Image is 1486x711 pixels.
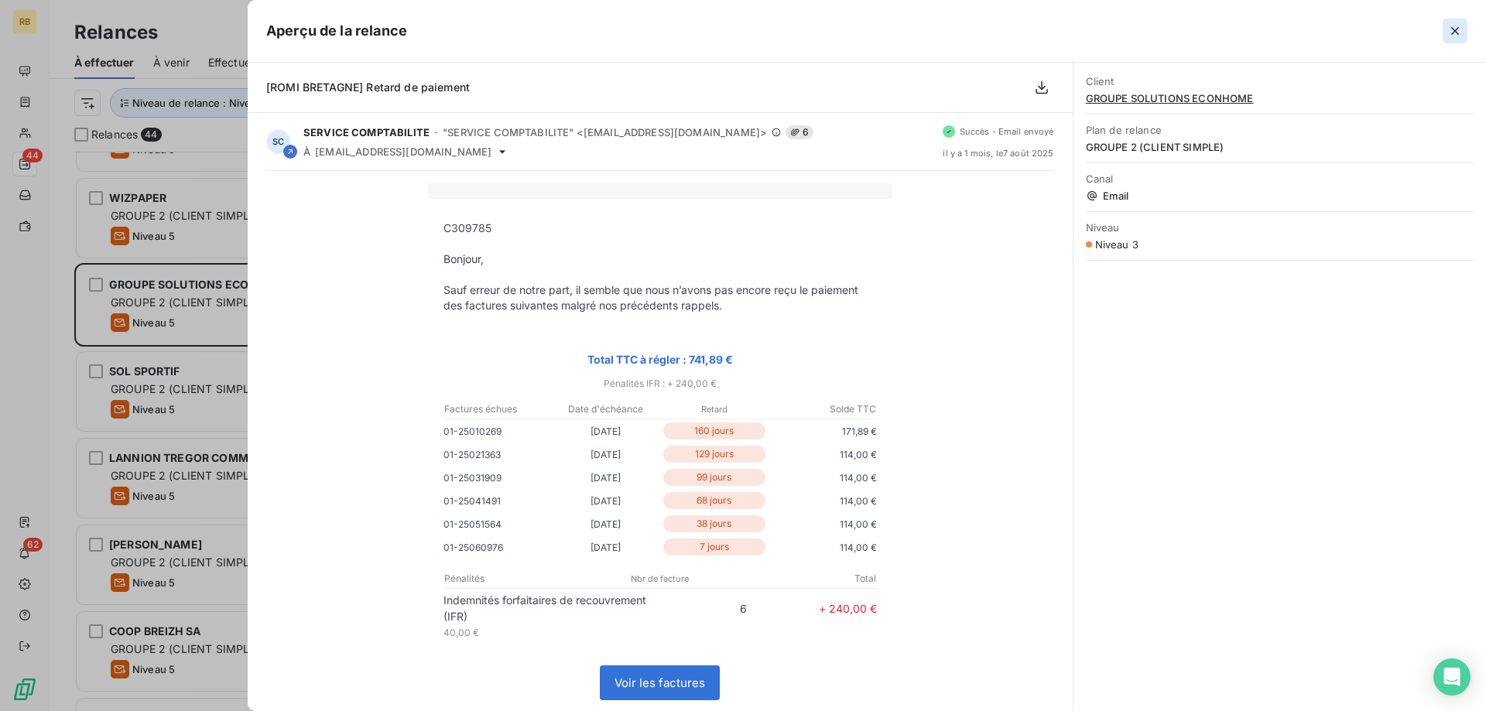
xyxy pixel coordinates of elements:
span: Canal [1086,173,1474,185]
p: Total TTC à régler : 741,89 € [443,350,877,368]
p: Total [733,572,876,586]
span: [EMAIL_ADDRESS][DOMAIN_NAME] [315,145,491,158]
p: [DATE] [552,516,660,532]
p: 114,00 € [769,470,877,486]
span: 6 [786,125,813,139]
p: Pénalités [444,572,587,586]
span: Succès - Email envoyé [960,127,1054,136]
p: 114,00 € [769,516,877,532]
p: Pénalités IFR : + 240,00 € [428,374,892,392]
span: Email [1086,190,1474,202]
h5: Aperçu de la relance [266,20,407,42]
p: Retard [661,402,768,416]
p: Date d'échéance [553,402,659,416]
p: [DATE] [552,446,660,463]
p: 129 jours [663,446,765,463]
div: Open Intercom Messenger [1433,658,1471,696]
p: Solde TTC [769,402,876,416]
p: Sauf erreur de notre part, il semble que nous n’avons pas encore reçu le paiement des factures su... [443,282,877,313]
p: 40,00 € [443,624,660,641]
p: [DATE] [552,493,660,509]
p: [DATE] [552,539,660,555]
span: GROUPE SOLUTIONS ECONHOME [1086,92,1474,104]
span: SERVICE COMPTABILITE [303,126,430,138]
span: - [434,128,438,137]
span: GROUPE 2 (CLIENT SIMPLE) [1086,141,1474,153]
div: SC [266,129,291,154]
p: 99 jours [663,469,765,486]
p: 114,00 € [769,493,877,509]
p: 01-25041491 [443,493,552,509]
p: 114,00 € [769,446,877,463]
span: [ROMI BRETAGNE] Retard de paiement [266,80,470,94]
p: 7 jours [663,538,765,555]
p: C309785 [443,220,877,236]
p: 01-25051564 [443,516,552,532]
p: 114,00 € [769,539,877,555]
span: Plan de relance [1086,124,1474,136]
p: [DATE] [552,423,660,439]
p: Bonjour, [443,251,877,267]
span: Niveau 3 [1095,238,1138,251]
span: Niveau [1086,221,1474,234]
p: Factures échues [444,402,551,416]
span: À [303,145,310,158]
p: [DATE] [552,470,660,486]
a: Voir les factures [601,666,719,699]
p: 68 jours [663,492,765,509]
p: 6 [660,600,747,617]
p: 01-25060976 [443,539,552,555]
p: 171,89 € [769,423,877,439]
p: + 240,00 € [747,600,877,617]
span: Client [1086,75,1474,87]
p: 160 jours [663,422,765,439]
p: 01-25031909 [443,470,552,486]
p: 01-25010269 [443,423,552,439]
p: 38 jours [663,515,765,532]
p: 01-25021363 [443,446,552,463]
span: il y a 1 mois , le 7 août 2025 [943,149,1053,158]
span: "SERVICE COMPTABILITE" <[EMAIL_ADDRESS][DOMAIN_NAME]> [443,126,767,138]
p: Nbr de facture [588,572,731,586]
p: Indemnités forfaitaires de recouvrement (IFR) [443,592,660,624]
